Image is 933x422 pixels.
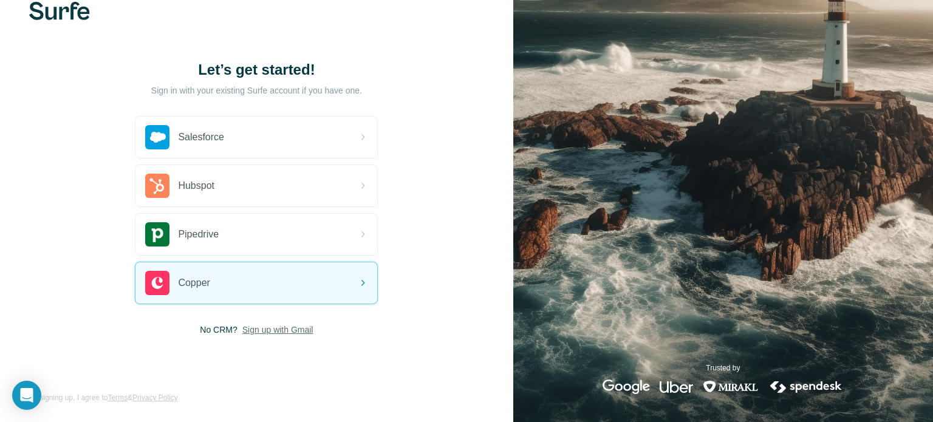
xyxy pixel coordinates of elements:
button: Sign up with Gmail [242,324,313,336]
a: Terms [108,393,128,402]
img: mirakl's logo [703,379,759,394]
span: By signing up, I agree to & [29,392,178,403]
h1: Let’s get started! [135,60,378,80]
span: Salesforce [178,130,224,145]
img: google's logo [603,379,650,394]
p: Trusted by [706,362,740,373]
img: pipedrive's logo [145,222,169,247]
span: Copper [178,276,210,290]
img: hubspot's logo [145,174,169,198]
span: Pipedrive [178,227,219,242]
span: Hubspot [178,179,214,193]
p: Sign in with your existing Surfe account if you have one. [151,84,362,97]
img: copper's logo [145,271,169,295]
img: spendesk's logo [768,379,844,394]
a: Privacy Policy [132,393,178,402]
img: salesforce's logo [145,125,169,149]
img: uber's logo [660,379,693,394]
div: Open Intercom Messenger [12,381,41,410]
img: Surfe's logo [29,2,90,20]
span: No CRM? [200,324,237,336]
